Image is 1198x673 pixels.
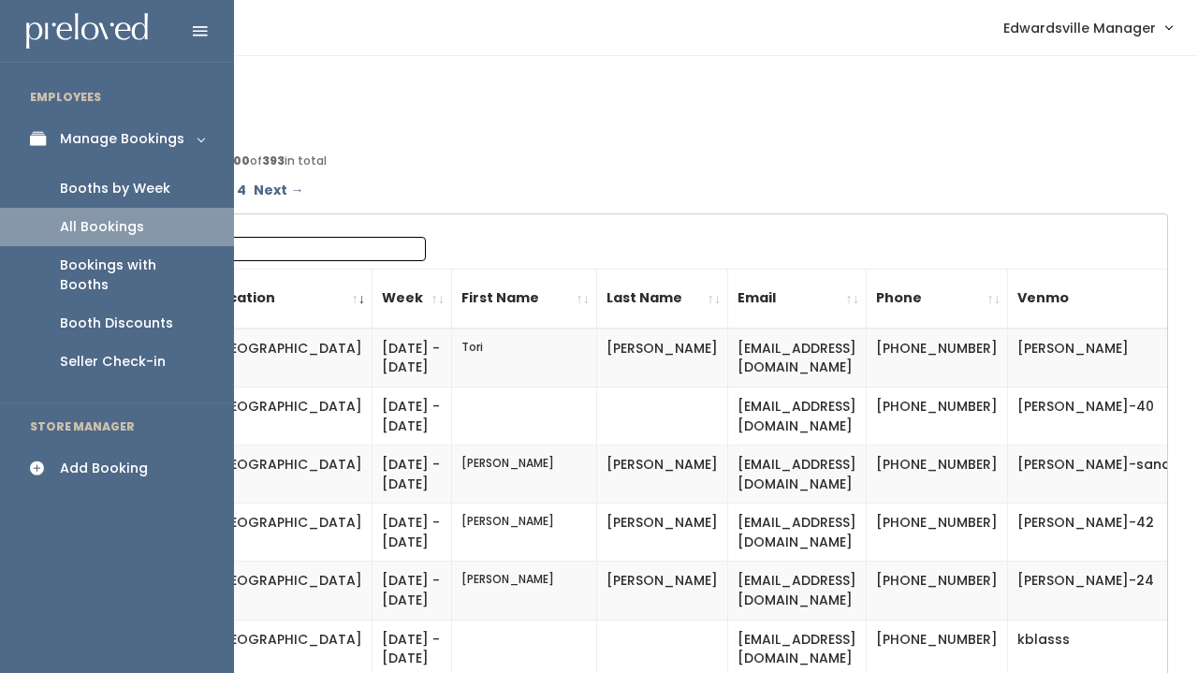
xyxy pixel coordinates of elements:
td: Tori [452,329,597,388]
div: Manage Bookings [60,129,184,149]
td: [PERSON_NAME] [452,446,597,504]
td: [PERSON_NAME] [452,504,597,562]
td: [PERSON_NAME] [452,562,597,620]
b: 393 [262,153,285,168]
h4: All Bookings [95,86,1168,108]
td: [PHONE_NUMBER] [867,388,1008,446]
td: [GEOGRAPHIC_DATA] [203,388,373,446]
a: Edwardsville Manager [985,7,1191,48]
th: Location: activate to sort column ascending [203,269,373,329]
td: [EMAIL_ADDRESS][DOMAIN_NAME] [728,504,867,562]
div: Seller Check-in [60,352,166,372]
td: [GEOGRAPHIC_DATA] [203,504,373,562]
label: Search: [119,237,426,261]
th: Week: activate to sort column ascending [373,269,452,329]
td: [PERSON_NAME] [597,562,728,620]
a: Page 4 [233,177,250,204]
th: Last Name: activate to sort column ascending [597,269,728,329]
td: [PHONE_NUMBER] [867,504,1008,562]
td: [GEOGRAPHIC_DATA] [203,329,373,388]
td: [DATE] - [DATE] [373,329,452,388]
th: Phone: activate to sort column ascending [867,269,1008,329]
td: [GEOGRAPHIC_DATA] [203,446,373,504]
input: Search: [187,237,426,261]
td: [DATE] - [DATE] [373,446,452,504]
td: [PERSON_NAME] [597,504,728,562]
td: [PHONE_NUMBER] [867,562,1008,620]
td: [GEOGRAPHIC_DATA] [203,562,373,620]
td: [PHONE_NUMBER] [867,329,1008,388]
td: [DATE] - [DATE] [373,504,452,562]
div: Displaying Booking of in total [105,153,1159,169]
th: First Name: activate to sort column ascending [452,269,597,329]
td: [PERSON_NAME] [597,329,728,388]
span: Edwardsville Manager [1003,18,1156,38]
a: Next → [250,177,307,204]
td: [EMAIL_ADDRESS][DOMAIN_NAME] [728,562,867,620]
td: [PHONE_NUMBER] [867,446,1008,504]
div: Add Booking [60,459,148,478]
td: [PERSON_NAME] [597,446,728,504]
div: Booths by Week [60,179,170,198]
td: [DATE] - [DATE] [373,562,452,620]
div: Pagination [105,177,1159,204]
img: preloved logo [26,13,148,50]
div: Bookings with Booths [60,256,204,295]
td: [DATE] - [DATE] [373,388,452,446]
div: Booth Discounts [60,314,173,333]
th: Email: activate to sort column ascending [728,269,867,329]
td: [EMAIL_ADDRESS][DOMAIN_NAME] [728,329,867,388]
div: All Bookings [60,217,144,237]
td: [EMAIL_ADDRESS][DOMAIN_NAME] [728,446,867,504]
td: [EMAIL_ADDRESS][DOMAIN_NAME] [728,388,867,446]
